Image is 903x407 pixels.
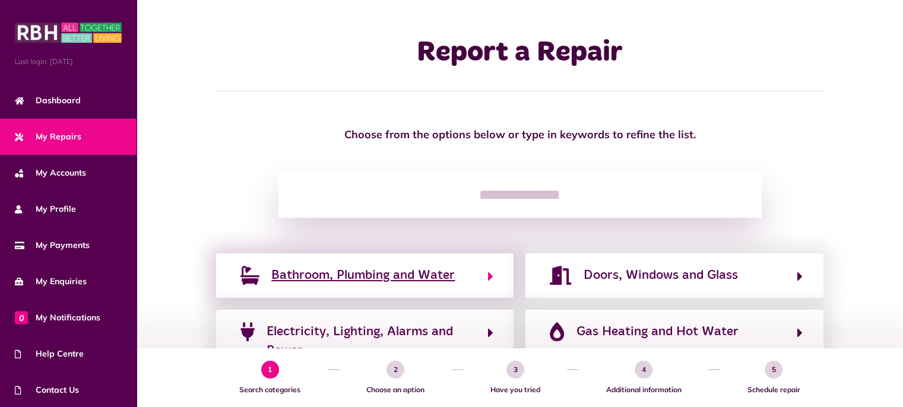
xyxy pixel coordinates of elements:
span: Help Centre [15,348,84,360]
span: Schedule repair [726,384,821,395]
span: My Notifications [15,311,100,324]
span: Doors, Windows and Glass [583,266,737,285]
span: Gas Heating and Hot Water [576,322,738,341]
strong: Choose from the options below or type in keywords to refine the list. [344,128,696,141]
img: plug-solid-purple.png [240,322,255,341]
span: 1 [261,361,279,379]
img: bath.png [240,266,259,285]
img: fire-flame-simple-solid-purple.png [550,322,564,341]
span: Dashboard [15,94,81,107]
span: Last login: [DATE] [15,56,122,67]
span: Contact Us [15,384,79,396]
span: My Repairs [15,131,81,143]
span: 3 [506,361,524,379]
span: My Accounts [15,167,86,179]
span: Additional information [585,384,702,395]
span: 0 [15,311,28,324]
button: Bathroom, Plumbing and Water [237,265,493,285]
span: Have you tried [470,384,562,395]
span: Bathroom, Plumbing and Water [271,266,455,285]
span: My Profile [15,203,76,215]
button: Doors, Windows and Glass [546,265,802,285]
h1: Report a Repair [340,36,700,70]
button: Gas Heating and Hot Water [546,322,802,361]
span: Search categories [218,384,322,395]
span: 5 [765,361,782,379]
span: My Payments [15,239,90,252]
span: My Enquiries [15,275,87,288]
img: MyRBH [15,21,122,44]
span: 4 [635,361,652,379]
img: door-open-solid-purple.png [550,266,571,285]
button: Electricity, Lighting, Alarms and Power [237,322,493,361]
span: Electricity, Lighting, Alarms and Power [267,322,475,361]
span: Choose an option [346,384,446,395]
span: 2 [386,361,404,379]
